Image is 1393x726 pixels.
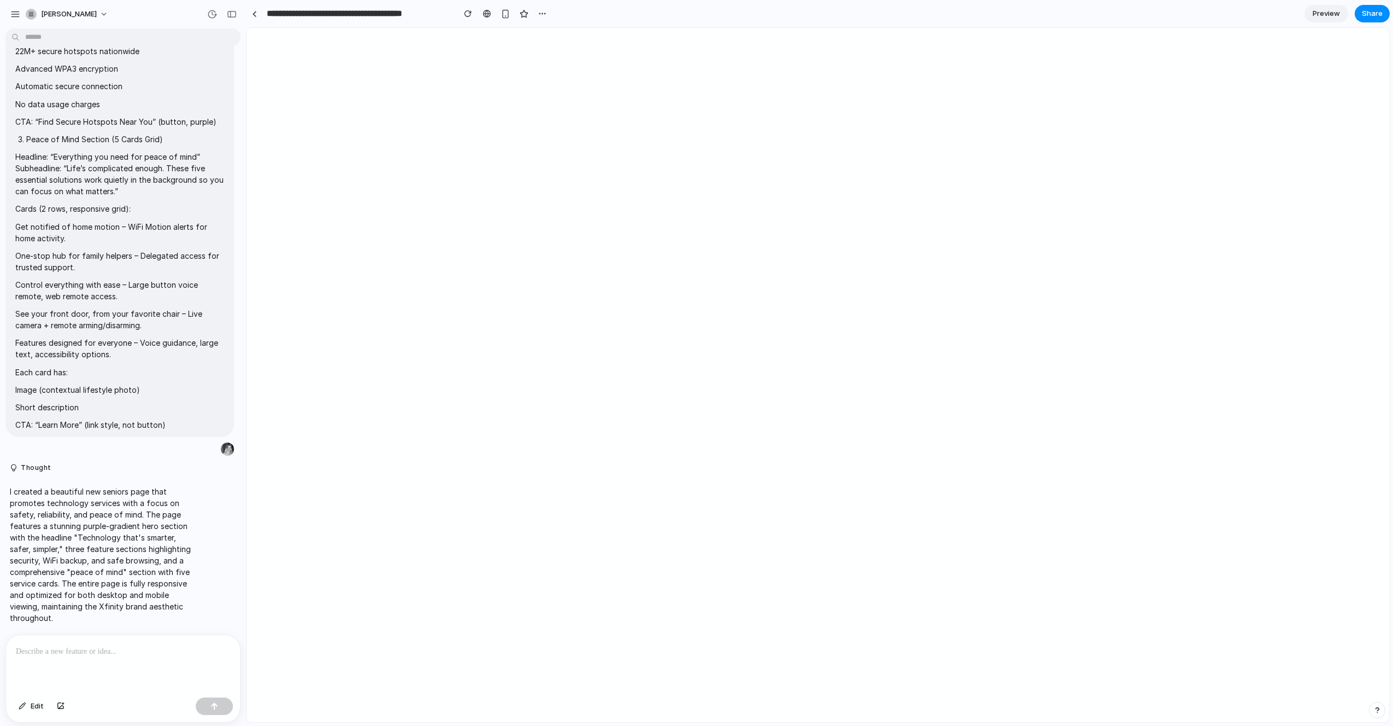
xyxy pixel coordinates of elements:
[15,367,224,378] p: Each card has:
[13,698,49,715] button: Edit
[15,250,224,273] p: One-stop hub for family helpers – Delegated access for trusted support.
[15,45,224,57] p: 22M+ secure hotspots nationwide
[15,308,224,331] p: See your front door, from your favorite chair – Live camera + remote arming/disarming.
[31,701,44,712] span: Edit
[1362,8,1383,19] span: Share
[15,337,224,360] p: Features designed for everyone – Voice guidance, large text, accessibility options.
[15,221,224,244] p: Get notified of home motion – WiFi Motion alerts for home activity.
[15,151,224,197] p: Headline: “Everything you need for peace of mind” Subheadline: “Life’s complicated enough. These ...
[21,5,114,23] button: [PERSON_NAME]
[15,116,224,127] p: CTA: “Find Secure Hotspots Near You” (button, purple)
[15,279,224,302] p: Control everything with ease – Large button voice remote, web remote access.
[10,486,192,624] p: I created a beautiful new seniors page that promotes technology services with a focus on safety, ...
[15,419,224,431] p: CTA: “Learn More” (link style, not button)
[1304,5,1348,22] a: Preview
[15,384,224,396] p: Image (contextual lifestyle photo)
[15,203,224,214] p: Cards (2 rows, responsive grid):
[15,402,224,413] p: Short description
[1313,8,1340,19] span: Preview
[1355,5,1390,22] button: Share
[26,133,224,145] li: Peace of Mind Section (5 Cards Grid)
[15,80,224,92] p: Automatic secure connection
[15,98,224,110] p: No data usage charges
[41,9,97,20] span: [PERSON_NAME]
[15,63,224,74] p: Advanced WPA3 encryption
